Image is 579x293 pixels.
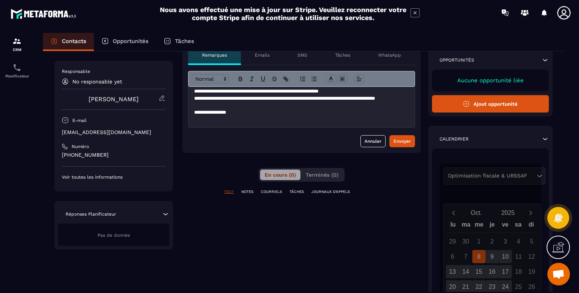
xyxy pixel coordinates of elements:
[62,68,165,74] p: Responsable
[335,52,350,58] p: Tâches
[98,233,130,238] span: Pas de donnée
[12,37,21,46] img: formation
[440,77,542,84] p: Aucune opportunité liée
[72,117,87,123] p: E-mail
[261,189,282,194] p: COURRIELS
[11,7,78,21] img: logo
[297,52,307,58] p: SMS
[159,6,407,22] h2: Nous avons effectué une mise à jour sur Stripe. Veuillez reconnecter votre compte Stripe afin de ...
[175,38,194,45] p: Tâches
[241,189,253,194] p: NOTES
[255,52,270,58] p: Emails
[12,63,21,72] img: scheduler
[72,79,122,85] p: No responsable yet
[62,38,86,45] p: Contacts
[306,172,339,178] span: Terminés (0)
[547,263,570,285] div: Ouvrir le chat
[224,189,234,194] p: TOUT
[62,174,165,180] p: Voir toutes les informations
[2,48,32,52] p: CRM
[43,33,94,51] a: Contacts
[289,189,304,194] p: TÂCHES
[440,136,469,142] p: Calendrier
[66,211,116,217] p: Réponses Planificateur
[389,135,415,147] button: Envoyer
[202,52,227,58] p: Remarques
[62,129,165,136] p: [EMAIL_ADDRESS][DOMAIN_NAME]
[72,143,89,150] p: Numéro
[113,38,149,45] p: Opportunités
[301,170,343,180] button: Terminés (0)
[2,31,32,57] a: formationformationCRM
[2,74,32,78] p: Planificateur
[265,172,296,178] span: En cours (0)
[2,57,32,84] a: schedulerschedulerPlanificateur
[378,52,401,58] p: WhatsApp
[311,189,350,194] p: JOURNAUX D'APPELS
[260,170,300,180] button: En cours (0)
[360,135,386,147] button: Annuler
[440,57,474,63] p: Opportunités
[89,96,139,103] a: [PERSON_NAME]
[62,151,165,159] p: [PHONE_NUMBER]
[156,33,202,51] a: Tâches
[394,137,411,145] div: Envoyer
[432,95,549,113] button: Ajout opportunité
[94,33,156,51] a: Opportunités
